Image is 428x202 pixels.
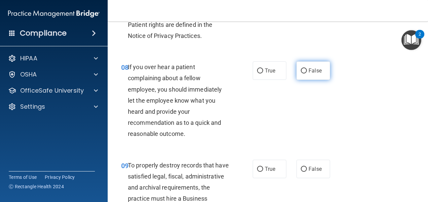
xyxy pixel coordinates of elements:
span: 08 [121,63,129,71]
span: Ⓒ Rectangle Health 2024 [9,183,64,190]
div: 2 [419,34,421,43]
span: False [309,166,322,172]
input: True [257,167,263,172]
a: Settings [8,103,98,111]
img: PMB logo [8,7,100,20]
p: OSHA [20,70,37,79]
input: False [301,68,307,73]
p: OfficeSafe University [20,87,84,95]
a: OfficeSafe University [8,87,98,95]
a: Terms of Use [9,174,37,181]
iframe: Drift Widget Chat Controller [394,156,420,181]
span: True [265,166,275,172]
input: True [257,68,263,73]
a: OSHA [8,70,98,79]
span: 09 [121,162,129,170]
input: False [301,167,307,172]
p: Settings [20,103,45,111]
span: If you over hear a patient complaining about a fellow employee, you should immediately let the em... [128,63,222,137]
a: Privacy Policy [45,174,75,181]
button: Open Resource Center, 2 new notifications [401,30,421,50]
span: False [309,67,322,74]
span: True [265,67,275,74]
h4: Compliance [20,29,67,38]
p: HIPAA [20,54,37,62]
a: HIPAA [8,54,98,62]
